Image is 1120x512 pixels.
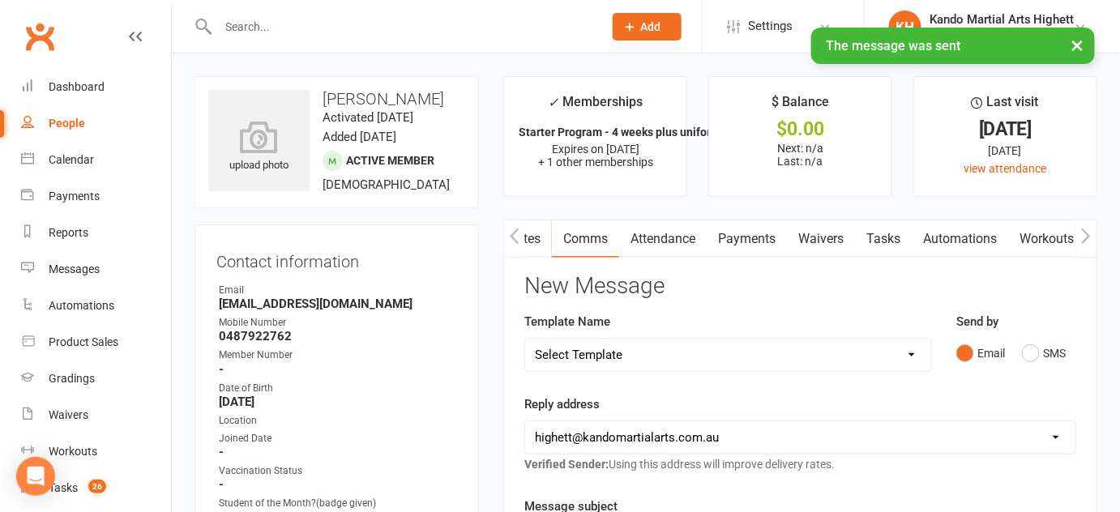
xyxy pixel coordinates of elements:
[323,177,450,192] span: [DEMOGRAPHIC_DATA]
[219,477,457,492] strong: -
[929,121,1082,138] div: [DATE]
[21,397,171,433] a: Waivers
[964,162,1046,175] a: view attendance
[21,288,171,324] a: Automations
[772,92,829,121] div: $ Balance
[21,215,171,251] a: Reports
[219,431,457,446] div: Joined Date
[219,381,457,396] div: Date of Birth
[524,458,835,471] span: Using this address will improve delivery rates.
[524,458,609,471] strong: Verified Sender:
[219,348,457,363] div: Member Number
[21,105,171,142] a: People
[930,27,1075,41] div: Kando Martial Arts Highett
[208,121,310,174] div: upload photo
[213,15,592,38] input: Search...
[956,338,1005,369] button: Email
[811,28,1095,64] div: The message was sent
[49,190,100,203] div: Payments
[548,95,558,110] i: ✓
[219,283,457,298] div: Email
[519,126,720,139] strong: Starter Program - 4 weeks plus uniform
[21,251,171,288] a: Messages
[930,12,1075,27] div: Kando Martial Arts Highett
[1022,338,1066,369] button: SMS
[219,445,457,459] strong: -
[323,110,413,125] time: Activated [DATE]
[49,226,88,239] div: Reports
[219,297,457,311] strong: [EMAIL_ADDRESS][DOMAIN_NAME]
[524,395,600,414] label: Reply address
[641,20,661,33] span: Add
[855,220,912,258] a: Tasks
[748,8,793,45] span: Settings
[21,178,171,215] a: Payments
[49,335,118,348] div: Product Sales
[956,312,998,331] label: Send by
[889,11,921,43] div: KH
[219,413,457,429] div: Location
[49,153,94,166] div: Calendar
[49,445,97,458] div: Workouts
[219,463,457,479] div: Vaccination Status
[724,121,877,138] div: $0.00
[929,142,1082,160] div: [DATE]
[552,220,619,258] a: Comms
[912,220,1008,258] a: Automations
[16,457,55,496] div: Open Intercom Messenger
[323,130,396,144] time: Added [DATE]
[724,142,877,168] p: Next: n/a Last: n/a
[552,143,639,156] span: Expires on [DATE]
[49,372,95,385] div: Gradings
[219,329,457,343] strong: 0487922762
[972,92,1039,121] div: Last visit
[346,154,434,167] span: Active member
[49,408,88,421] div: Waivers
[21,142,171,178] a: Calendar
[49,80,105,93] div: Dashboard
[707,220,787,258] a: Payments
[1008,220,1085,258] a: Workouts
[787,220,855,258] a: Waivers
[538,156,653,169] span: + 1 other memberships
[613,13,682,41] button: Add
[208,90,465,108] h3: [PERSON_NAME]
[49,117,85,130] div: People
[49,262,100,275] div: Messages
[49,299,114,312] div: Automations
[219,315,457,331] div: Mobile Number
[49,481,78,494] div: Tasks
[88,480,106,493] span: 26
[216,246,457,271] h3: Contact information
[21,324,171,361] a: Product Sales
[21,433,171,470] a: Workouts
[21,361,171,397] a: Gradings
[548,92,643,122] div: Memberships
[524,312,610,331] label: Template Name
[21,470,171,506] a: Tasks 26
[219,496,457,511] div: Student of the Month?(badge given)
[219,362,457,377] strong: -
[19,16,60,57] a: Clubworx
[219,395,457,409] strong: [DATE]
[619,220,707,258] a: Attendance
[524,274,1076,299] h3: New Message
[1063,28,1092,62] button: ×
[21,69,171,105] a: Dashboard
